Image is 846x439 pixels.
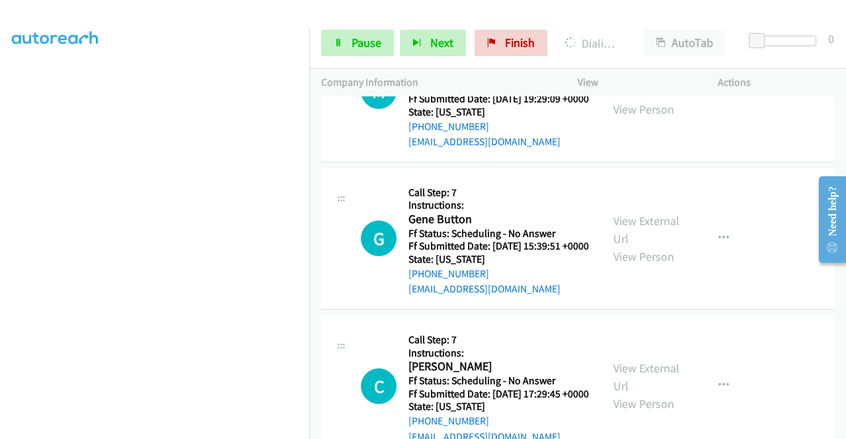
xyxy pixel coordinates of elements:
[408,347,589,360] h5: Instructions:
[361,368,397,404] h1: C
[565,34,620,52] p: Dialing [PERSON_NAME]
[352,35,381,50] span: Pause
[408,400,589,413] h5: State: [US_STATE]
[408,227,589,240] h5: Ff Status: Scheduling - No Answer
[408,106,589,119] h5: State: [US_STATE]
[808,167,846,272] iframe: Resource Center
[400,30,466,56] button: Next
[613,102,674,117] a: View Person
[321,30,394,56] a: Pause
[613,396,674,411] a: View Person
[613,249,674,264] a: View Person
[408,415,489,427] a: [PHONE_NUMBER]
[361,368,397,404] div: The call is yet to be attempted
[321,75,554,90] p: Company Information
[613,360,679,393] a: View External Url
[430,35,453,50] span: Next
[613,66,679,99] a: View External Url
[408,135,560,148] a: [EMAIL_ADDRESS][DOMAIN_NAME]
[408,253,589,266] h5: State: [US_STATE]
[408,199,589,212] h5: Instructions:
[361,220,397,256] h1: G
[408,267,489,280] a: [PHONE_NUMBER]
[578,75,694,90] p: View
[613,213,679,246] a: View External Url
[408,120,489,133] a: [PHONE_NUMBER]
[408,388,589,401] h5: Ff Submitted Date: [DATE] 17:29:45 +0000
[361,220,397,256] div: The call is yet to be attempted
[408,92,589,106] h5: Ff Submitted Date: [DATE] 19:29:09 +0000
[408,212,589,227] h2: Gene Button
[408,240,589,253] h5: Ff Submitted Date: [DATE] 15:39:51 +0000
[408,359,589,374] h2: [PERSON_NAME]
[718,75,834,90] p: Actions
[408,186,589,199] h5: Call Step: 7
[475,30,547,56] a: Finish
[644,30,726,56] button: AutoTab
[755,36,816,46] div: Delay between calls (in seconds)
[408,374,589,388] h5: Ff Status: Scheduling - No Answer
[505,35,535,50] span: Finish
[408,283,560,295] a: [EMAIL_ADDRESS][DOMAIN_NAME]
[408,333,589,347] h5: Call Step: 7
[828,30,834,48] div: 0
